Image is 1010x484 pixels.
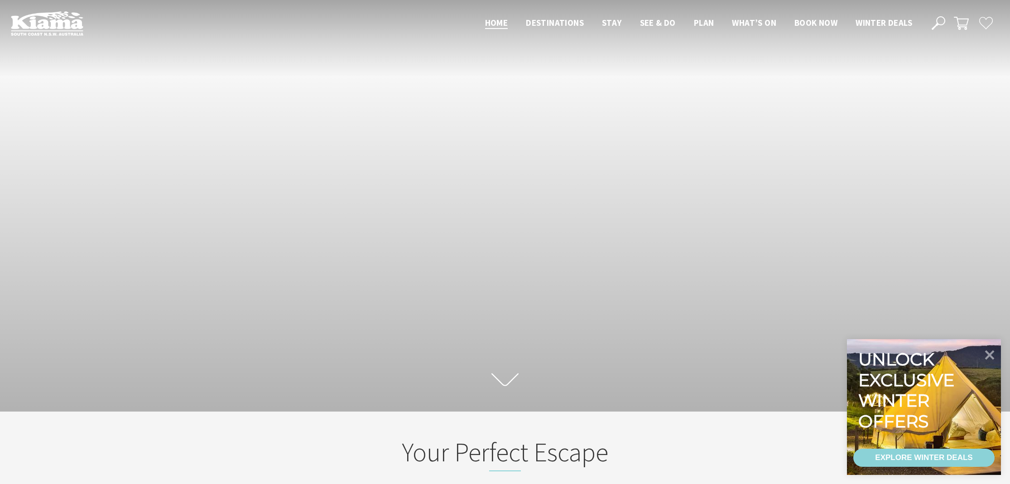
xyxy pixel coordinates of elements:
[485,17,508,28] span: Home
[602,17,622,28] span: Stay
[327,436,683,472] h2: Your Perfect Escape
[11,11,83,36] img: Kiama Logo
[694,17,714,28] span: Plan
[732,17,776,28] span: What’s On
[526,17,584,28] span: Destinations
[476,16,921,31] nav: Main Menu
[856,17,912,28] span: Winter Deals
[853,449,995,467] a: EXPLORE WINTER DEALS
[875,449,972,467] div: EXPLORE WINTER DEALS
[794,17,837,28] span: Book now
[858,349,958,431] div: Unlock exclusive winter offers
[640,17,676,28] span: See & Do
